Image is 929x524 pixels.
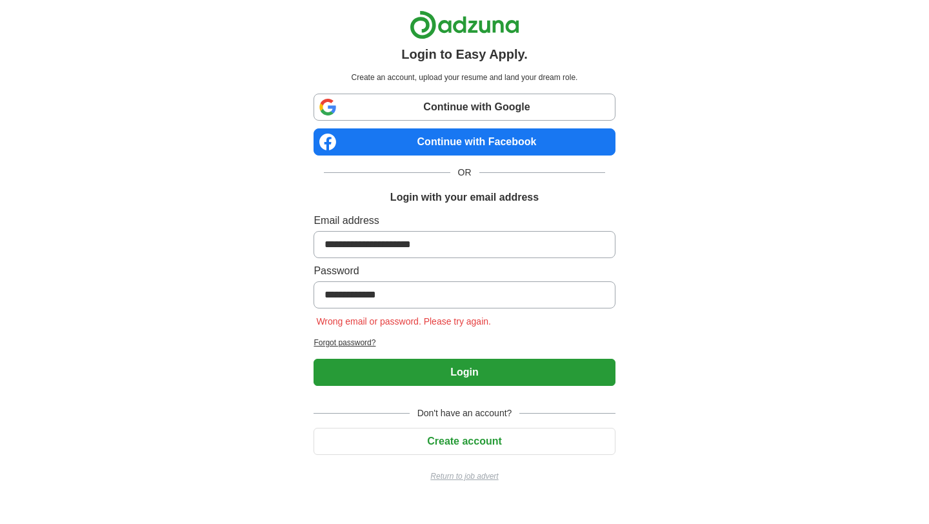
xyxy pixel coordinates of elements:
p: Create an account, upload your resume and land your dream role. [316,72,612,83]
span: Don't have an account? [410,407,520,420]
h1: Login to Easy Apply. [401,45,528,64]
button: Create account [314,428,615,455]
button: Login [314,359,615,386]
label: Email address [314,213,615,228]
a: Continue with Facebook [314,128,615,156]
a: Continue with Google [314,94,615,121]
h1: Login with your email address [390,190,539,205]
span: Wrong email or password. Please try again. [314,316,494,327]
span: OR [450,166,479,179]
a: Forgot password? [314,337,615,348]
img: Adzuna logo [410,10,519,39]
label: Password [314,263,615,279]
a: Return to job advert [314,470,615,482]
a: Create account [314,436,615,447]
